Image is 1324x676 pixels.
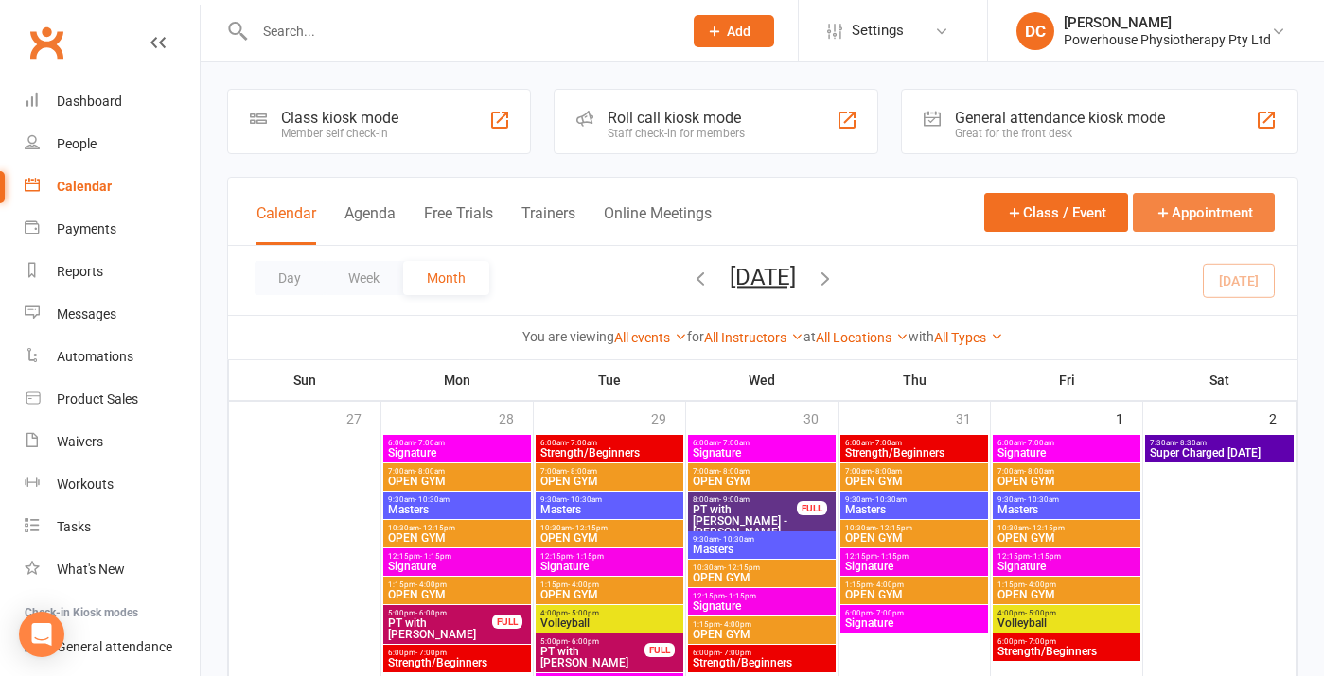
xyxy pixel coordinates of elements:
span: - 1:15pm [420,552,451,561]
span: Signature [844,617,984,629]
div: People [57,136,97,151]
div: DC [1016,12,1054,50]
div: Open Intercom Messenger [19,612,64,657]
span: 7:00am [387,467,527,476]
span: Volleyball [997,617,1137,629]
span: OPEN GYM [387,589,527,600]
span: 1:15pm [387,581,527,589]
span: - 10:30am [872,495,907,504]
span: OPEN GYM [539,532,680,544]
div: Member self check-in [281,127,398,140]
button: Agenda [344,204,396,245]
th: Tue [534,360,686,400]
span: 4:00pm [997,609,1137,617]
span: Masters [692,544,832,555]
a: General attendance kiosk mode [25,626,200,668]
span: - 7:00pm [720,649,751,657]
span: - 12:15pm [572,524,608,532]
a: All Types [934,330,1003,345]
span: OPEN GYM [997,589,1137,600]
div: 27 [346,402,380,433]
span: OPEN GYM [997,532,1137,544]
span: - 12:15pm [724,563,760,572]
button: Calendar [256,204,316,245]
span: 6:00am [997,439,1137,447]
div: 2 [1269,402,1296,433]
div: Calendar [57,179,112,194]
div: Staff check-in for members [608,127,745,140]
span: Super Charged [DATE] [1149,447,1290,459]
div: Dashboard [57,94,122,109]
span: 6:00am [539,439,680,447]
span: 9:30am [387,495,527,504]
span: - 7:00pm [873,609,904,617]
span: Strength/Beginners [997,646,1137,657]
div: Messages [57,306,116,321]
div: Great for the front desk [955,127,1165,140]
div: Waivers [57,434,103,449]
strong: for [687,329,704,344]
span: 7:00am [997,467,1137,476]
div: Payments [57,221,116,236]
span: 6:00am [692,439,832,447]
span: - 4:00pm [568,581,599,589]
span: 10:30am [692,563,832,572]
span: - 4:00pm [720,620,751,629]
a: Payments [25,208,200,251]
span: 1:15pm [844,581,984,589]
button: Free Trials [424,204,493,245]
span: 12:15pm [387,552,527,561]
span: 9:30am [539,495,680,504]
span: - 7:00am [567,439,597,447]
span: Signature [539,561,680,572]
span: Volleyball [539,617,680,629]
span: 10:30am [539,524,680,532]
span: 1:15pm [997,581,1137,589]
span: Strength/Beginners [844,447,984,459]
span: 10:30am [997,524,1137,532]
a: All Locations [816,330,909,345]
th: Mon [381,360,534,400]
strong: with [909,329,934,344]
span: 8:00am [692,495,798,504]
span: - 7:00am [415,439,445,447]
span: 7:00am [692,467,832,476]
span: - 8:00am [567,467,597,476]
span: - 8:00am [415,467,445,476]
span: 10:30am [844,524,984,532]
span: - 10:30am [719,535,754,544]
button: Day [255,261,325,295]
div: Reports [57,264,103,279]
button: Add [694,15,774,47]
span: 6:00pm [692,649,832,657]
div: FULL [644,643,675,657]
span: - 8:30am [1176,439,1207,447]
strong: You are viewing [522,329,614,344]
th: Fri [991,360,1143,400]
span: 12:15pm [692,592,832,600]
a: Reports [25,251,200,293]
span: PT with [PERSON_NAME] [539,646,645,668]
div: 31 [956,402,990,433]
span: 12:15pm [539,552,680,561]
div: Automations [57,349,133,364]
span: - 4:00pm [1025,581,1056,589]
span: 6:00pm [997,637,1137,646]
span: Signature [997,447,1137,459]
span: 7:00am [844,467,984,476]
span: - 10:30am [1024,495,1059,504]
a: All events [614,330,687,345]
div: Product Sales [57,391,138,407]
span: - 7:00am [719,439,750,447]
a: Automations [25,336,200,378]
a: Dashboard [25,80,200,123]
span: - 1:15pm [725,592,756,600]
span: Settings [852,9,904,52]
span: - 1:15pm [573,552,604,561]
span: - 8:00am [1024,467,1054,476]
span: OPEN GYM [539,476,680,487]
span: 10:30am [387,524,527,532]
span: OPEN GYM [844,476,984,487]
span: 12:15pm [844,552,984,561]
span: - 5:00pm [568,609,599,617]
